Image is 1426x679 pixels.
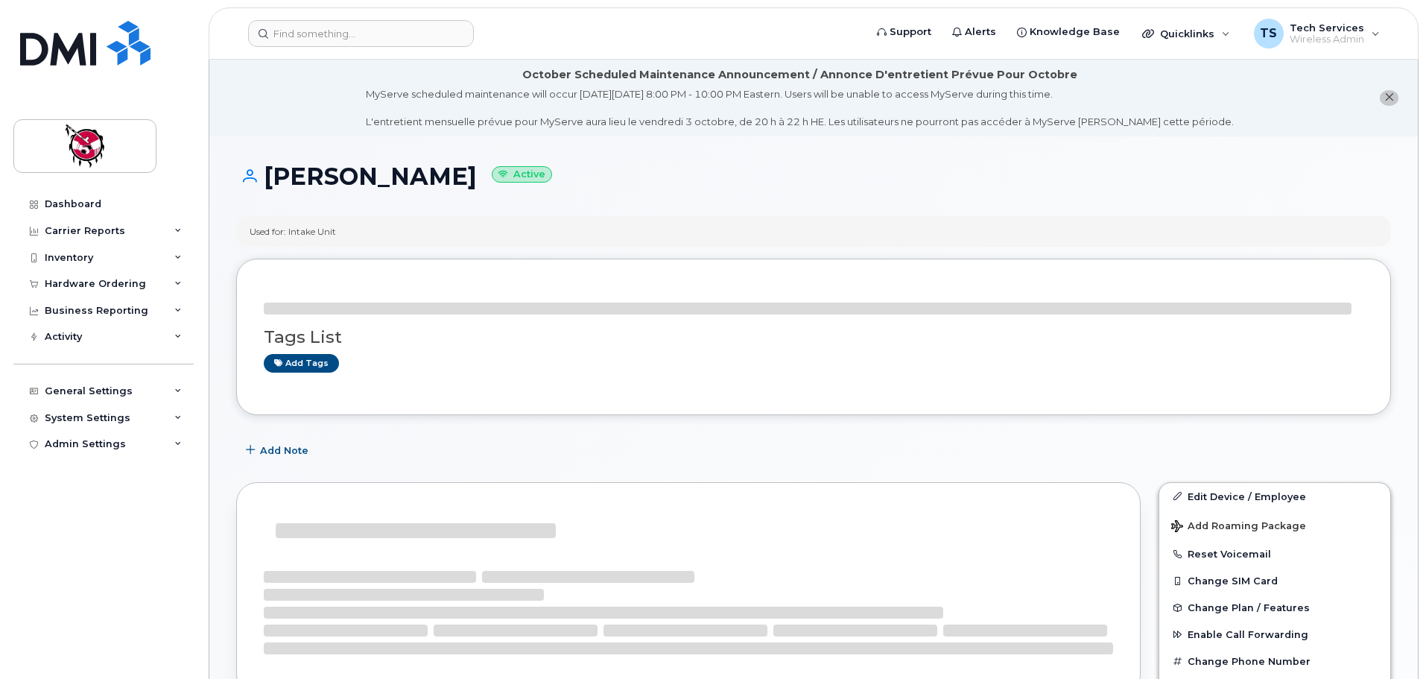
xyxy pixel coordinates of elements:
[1159,540,1390,567] button: Reset Voicemail
[1188,602,1310,613] span: Change Plan / Features
[1159,621,1390,648] button: Enable Call Forwarding
[250,225,336,238] div: Used for: Intake Unit
[236,163,1391,189] h1: [PERSON_NAME]
[366,87,1234,129] div: MyServe scheduled maintenance will occur [DATE][DATE] 8:00 PM - 10:00 PM Eastern. Users will be u...
[1159,594,1390,621] button: Change Plan / Features
[522,67,1077,83] div: October Scheduled Maintenance Announcement / Annonce D'entretient Prévue Pour Octobre
[236,438,321,464] button: Add Note
[1171,520,1306,534] span: Add Roaming Package
[264,328,1363,347] h3: Tags List
[1159,648,1390,675] button: Change Phone Number
[1380,90,1398,106] button: close notification
[264,354,339,373] a: Add tags
[1188,629,1308,640] span: Enable Call Forwarding
[1159,510,1390,540] button: Add Roaming Package
[492,166,552,183] small: Active
[1159,567,1390,594] button: Change SIM Card
[1159,483,1390,510] a: Edit Device / Employee
[260,443,308,458] span: Add Note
